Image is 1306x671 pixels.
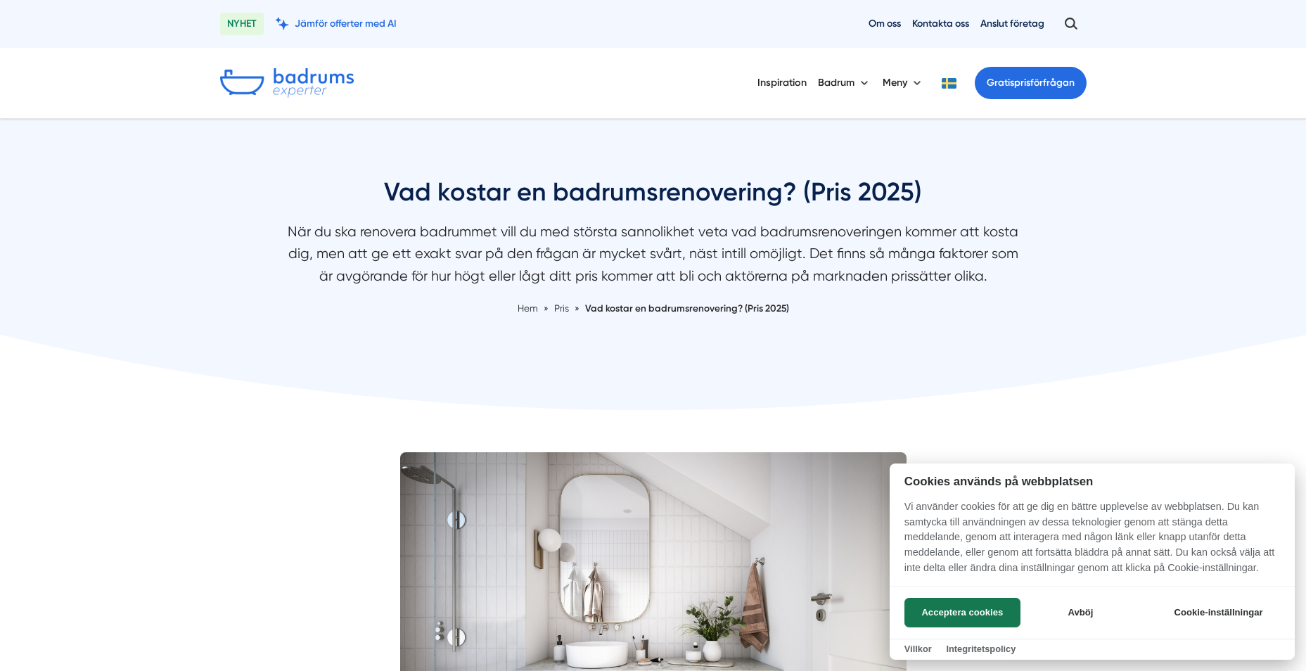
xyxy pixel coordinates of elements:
h2: Cookies används på webbplatsen [890,475,1295,488]
a: Integritetspolicy [946,644,1016,654]
button: Cookie-inställningar [1157,598,1280,627]
button: Avböj [1025,598,1137,627]
p: Vi använder cookies för att ge dig en bättre upplevelse av webbplatsen. Du kan samtycka till anvä... [890,499,1295,585]
button: Acceptera cookies [904,598,1020,627]
a: Villkor [904,644,932,654]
